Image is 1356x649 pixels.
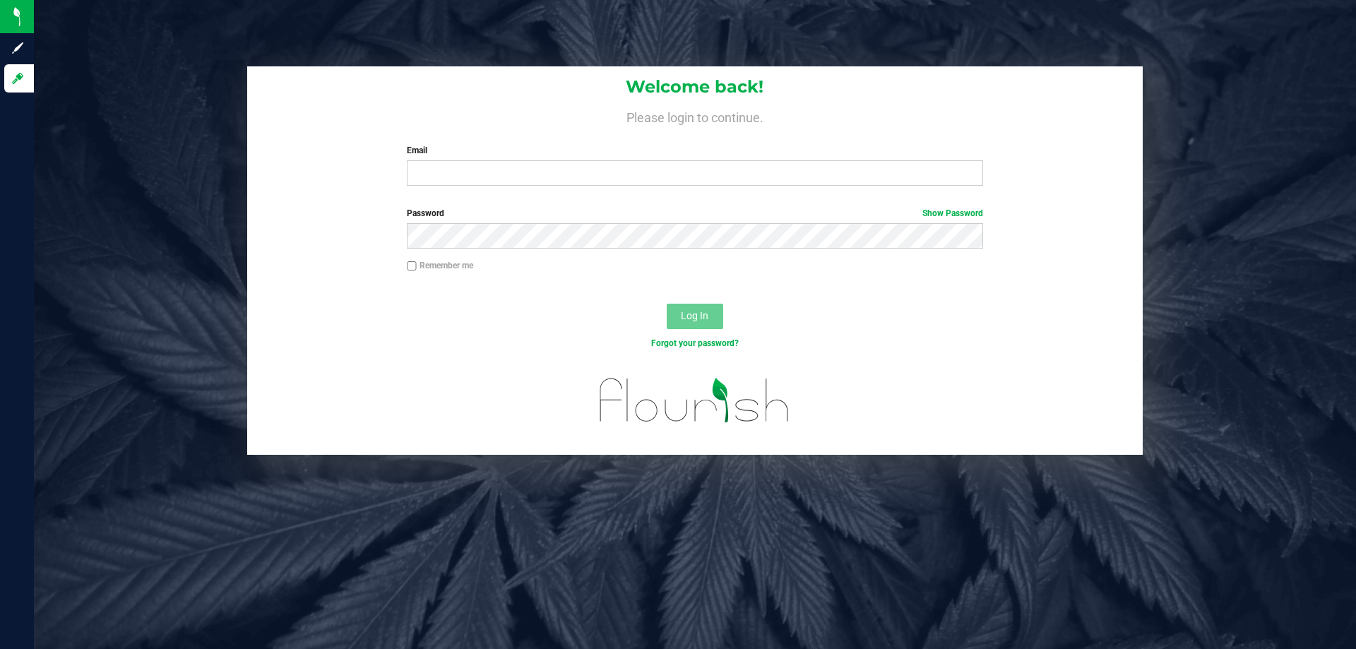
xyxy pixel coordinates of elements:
[247,78,1143,96] h1: Welcome back!
[407,144,982,157] label: Email
[681,310,708,321] span: Log In
[11,71,25,85] inline-svg: Log in
[247,107,1143,124] h4: Please login to continue.
[11,41,25,55] inline-svg: Sign up
[407,261,417,271] input: Remember me
[651,338,739,348] a: Forgot your password?
[407,208,444,218] span: Password
[583,364,807,436] img: flourish_logo.svg
[667,304,723,329] button: Log In
[407,259,473,272] label: Remember me
[922,208,983,218] a: Show Password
